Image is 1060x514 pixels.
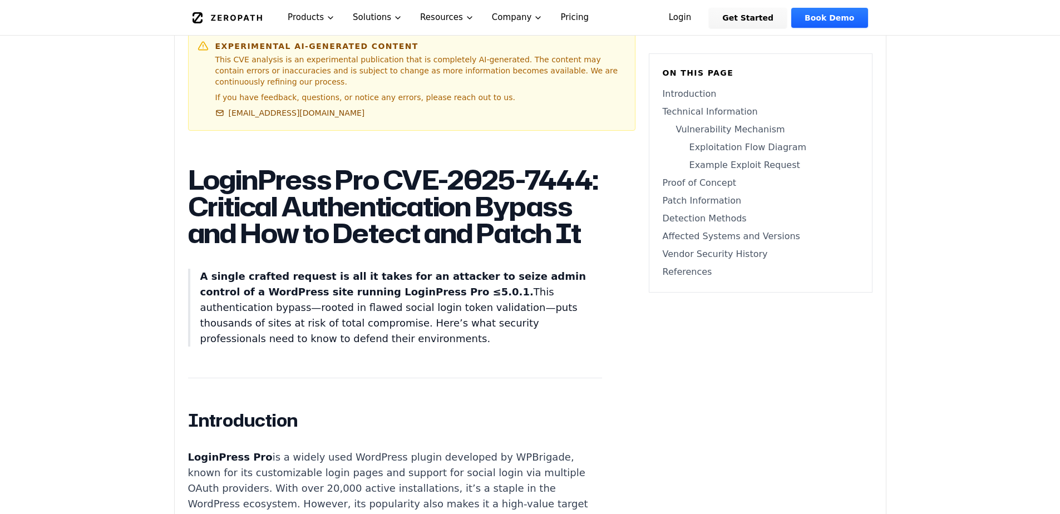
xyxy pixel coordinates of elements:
[200,269,602,347] p: This authentication bypass—rooted in flawed social login token validation—puts thousands of sites...
[663,67,859,78] h6: On this page
[663,212,859,225] a: Detection Methods
[663,159,859,172] a: Example Exploit Request
[188,409,602,432] h2: Introduction
[663,230,859,243] a: Affected Systems and Versions
[663,176,859,190] a: Proof of Concept
[215,41,626,52] h6: Experimental AI-Generated Content
[663,265,859,279] a: References
[188,451,273,463] strong: LoginPress Pro
[791,8,867,28] a: Book Demo
[215,107,365,118] a: [EMAIL_ADDRESS][DOMAIN_NAME]
[663,141,859,154] a: Exploitation Flow Diagram
[215,54,626,87] p: This CVE analysis is an experimental publication that is completely AI-generated. The content may...
[663,87,859,101] a: Introduction
[215,92,626,103] p: If you have feedback, questions, or notice any errors, please reach out to us.
[655,8,705,28] a: Login
[663,194,859,207] a: Patch Information
[663,248,859,261] a: Vendor Security History
[663,105,859,118] a: Technical Information
[188,166,602,246] h1: LoginPress Pro CVE-2025-7444: Critical Authentication Bypass and How to Detect and Patch It
[200,270,586,298] strong: A single crafted request is all it takes for an attacker to seize admin control of a WordPress si...
[709,8,787,28] a: Get Started
[663,123,859,136] a: Vulnerability Mechanism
